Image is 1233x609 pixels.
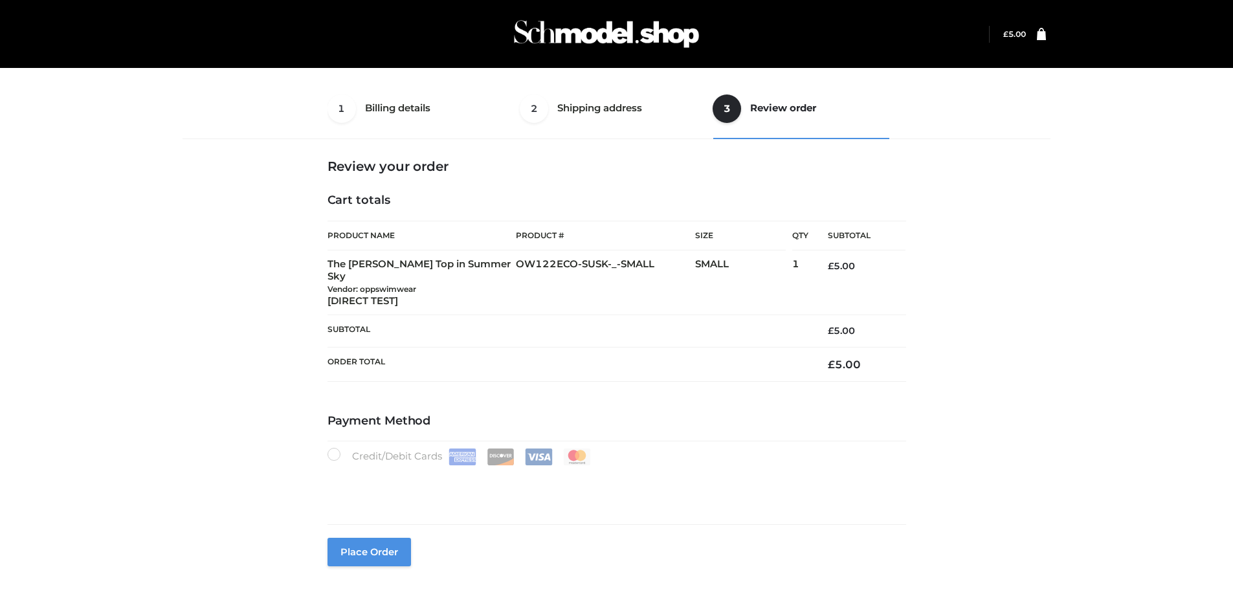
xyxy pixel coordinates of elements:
bdi: 5.00 [828,260,855,272]
bdi: 5.00 [828,325,855,337]
small: Vendor: oppswimwear [328,284,416,294]
img: Mastercard [563,448,591,465]
bdi: 5.00 [828,358,861,371]
span: £ [828,325,834,337]
a: £5.00 [1003,29,1026,39]
button: Place order [328,538,411,566]
img: Schmodel Admin 964 [509,8,704,60]
img: Discover [487,448,515,465]
label: Credit/Debit Cards [328,448,592,465]
span: £ [828,260,834,272]
th: Subtotal [808,221,905,250]
td: OW122ECO-SUSK-_-SMALL [516,250,695,315]
td: SMALL [695,250,792,315]
h3: Review your order [328,159,906,174]
h4: Cart totals [328,194,906,208]
img: Amex [449,448,476,465]
td: 1 [792,250,808,315]
th: Product Name [328,221,517,250]
span: £ [1003,29,1008,39]
th: Order Total [328,347,809,381]
img: Visa [525,448,553,465]
th: Subtotal [328,315,809,347]
th: Qty [792,221,808,250]
th: Product # [516,221,695,250]
bdi: 5.00 [1003,29,1026,39]
iframe: Secure payment input frame [325,463,904,510]
th: Size [695,221,786,250]
td: The [PERSON_NAME] Top in Summer Sky [DIRECT TEST] [328,250,517,315]
h4: Payment Method [328,414,906,428]
span: £ [828,358,835,371]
